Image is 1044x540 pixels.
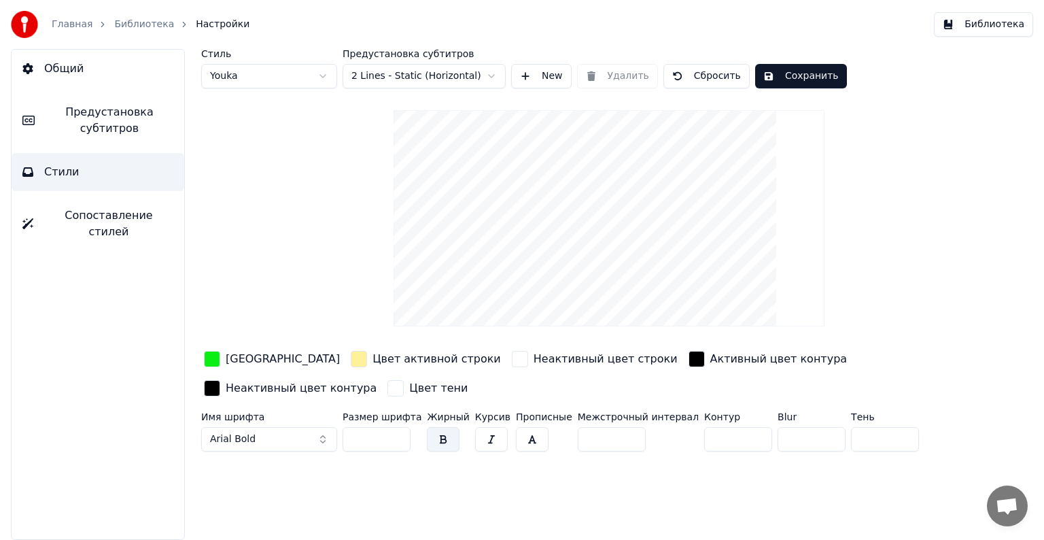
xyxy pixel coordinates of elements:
div: Неактивный цвет строки [534,351,678,367]
span: Предустановка субтитров [46,104,173,137]
button: Общий [12,50,184,88]
label: Межстрочный интервал [578,412,699,422]
label: Прописные [516,412,572,422]
label: Имя шрифта [201,412,337,422]
button: Сбросить [663,64,750,88]
button: New [511,64,572,88]
button: Цвет активной строки [348,348,504,370]
button: Библиотека [934,12,1033,37]
button: [GEOGRAPHIC_DATA] [201,348,343,370]
nav: breadcrumb [52,18,249,31]
a: Библиотека [114,18,174,31]
div: Неактивный цвет контура [226,380,377,396]
div: Цвет активной строки [372,351,501,367]
a: Главная [52,18,92,31]
label: Размер шрифта [343,412,421,422]
label: Предустановка субтитров [343,49,506,58]
a: Открытый чат [987,486,1028,526]
div: Активный цвет контура [710,351,848,367]
label: Стиль [201,49,337,58]
label: Тень [851,412,919,422]
button: Неактивный цвет строки [509,348,680,370]
label: Курсив [475,412,510,422]
button: Неактивный цвет контура [201,377,379,399]
span: Общий [44,61,84,77]
button: Цвет тени [385,377,470,399]
img: youka [11,11,38,38]
label: Blur [778,412,846,422]
button: Сохранить [755,64,847,88]
label: Контур [704,412,772,422]
span: Стили [44,164,80,180]
span: Сопоставление стилей [44,207,173,240]
span: Arial Bold [210,433,256,446]
label: Жирный [427,412,469,422]
button: Предустановка субтитров [12,93,184,148]
div: Цвет тени [409,380,468,396]
button: Активный цвет контура [686,348,850,370]
span: Настройки [196,18,249,31]
button: Стили [12,153,184,191]
button: Сопоставление стилей [12,197,184,251]
div: [GEOGRAPHIC_DATA] [226,351,340,367]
